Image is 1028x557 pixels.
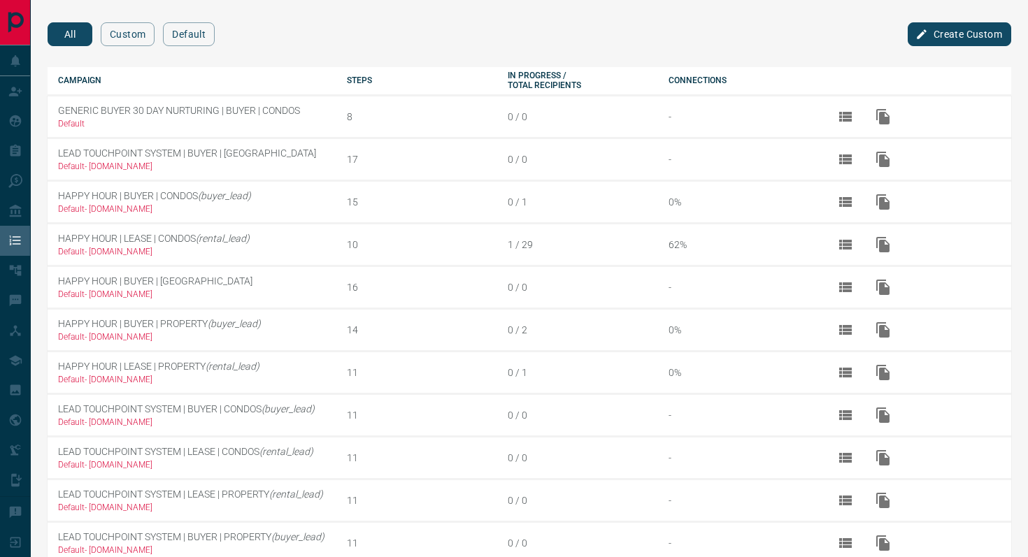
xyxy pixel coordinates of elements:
div: 15 [347,196,497,208]
td: 62% [658,223,819,266]
button: Create Custom [908,22,1011,46]
th: Campaign [48,67,336,95]
td: HAPPY HOUR | BUYER | [GEOGRAPHIC_DATA] [48,266,336,308]
td: 1 / 29 [497,223,658,266]
div: 17 [347,154,497,165]
div: Default - [DOMAIN_NAME] [58,375,336,384]
button: Duplicate [866,270,900,304]
div: Default - [DOMAIN_NAME] [58,502,336,512]
td: 0 / 2 [497,308,658,351]
td: 0 / 0 [497,436,658,479]
td: 0 / 1 [497,351,658,393]
button: Duplicate [866,185,900,219]
button: All [48,22,92,46]
button: Duplicate [866,143,900,176]
div: Default [58,119,336,129]
td: 0% [658,308,819,351]
td: HAPPY HOUR | BUYER | PROPERTY [48,308,336,351]
th: Steps [336,67,497,95]
em: (rental_lead) [269,489,323,500]
div: 11 [347,452,497,463]
td: - [658,479,819,521]
em: (buyer_lead) [271,531,324,542]
button: View Details [829,398,862,432]
td: LEAD TOUCHPOINT SYSTEM | BUYER | [GEOGRAPHIC_DATA] [48,138,336,180]
td: - [658,95,819,138]
button: View Details [829,270,862,304]
button: Duplicate [866,398,900,432]
button: View Details [829,484,862,517]
td: HAPPY HOUR | BUYER | CONDOS [48,180,336,223]
td: 0 / 0 [497,393,658,436]
button: View Details [829,313,862,347]
div: 11 [347,537,497,549]
div: Default - [DOMAIN_NAME] [58,204,336,214]
em: (buyer_lead) [262,403,315,414]
td: 0% [658,180,819,223]
td: 0 / 0 [497,138,658,180]
em: (buyer_lead) [208,318,261,329]
th: actions [818,67,1011,95]
td: LEAD TOUCHPOINT SYSTEM | LEASE | CONDOS [48,436,336,479]
td: GENERIC BUYER 30 DAY NURTURING | BUYER | CONDOS [48,95,336,138]
div: Default - [DOMAIN_NAME] [58,460,336,470]
button: Default [163,22,215,46]
button: Duplicate [866,441,900,475]
button: View Details [829,228,862,261]
em: (rental_lead) [196,233,250,244]
td: LEAD TOUCHPOINT SYSTEM | BUYER | CONDOS [48,393,336,436]
td: - [658,436,819,479]
td: LEAD TOUCHPOINT SYSTEM | LEASE | PROPERTY [48,479,336,521]
td: - [658,393,819,436]
div: Default - [DOMAIN_NAME] [58,247,336,256]
button: Duplicate [866,484,900,517]
em: (buyer_lead) [198,190,251,201]
button: View Details [829,356,862,389]
td: - [658,266,819,308]
button: View Details [829,143,862,176]
div: 11 [347,495,497,506]
div: Default - [DOMAIN_NAME] [58,161,336,171]
button: Duplicate [866,228,900,261]
td: HAPPY HOUR | LEASE | CONDOS [48,223,336,266]
em: (rental_lead) [206,361,259,372]
button: View Details [829,185,862,219]
div: Default - [DOMAIN_NAME] [58,289,336,299]
td: 0 / 0 [497,266,658,308]
button: Duplicate [866,313,900,347]
div: 14 [347,324,497,335]
th: In Progress / Total Recipients [497,67,658,95]
div: 8 [347,111,497,122]
button: Custom [101,22,155,46]
div: 11 [347,367,497,378]
button: View Details [829,441,862,475]
td: 0 / 0 [497,479,658,521]
button: View Details [829,100,862,133]
em: (rental_lead) [259,446,313,457]
td: 0 / 1 [497,180,658,223]
th: Connections [658,67,819,95]
td: HAPPY HOUR | LEASE | PROPERTY [48,351,336,393]
td: 0% [658,351,819,393]
div: Default - [DOMAIN_NAME] [58,545,336,555]
td: 0 / 0 [497,95,658,138]
button: Duplicate [866,356,900,389]
div: Default - [DOMAIN_NAME] [58,332,336,342]
button: Duplicate [866,100,900,133]
div: 11 [347,410,497,421]
div: 16 [347,282,497,293]
div: 10 [347,239,497,250]
div: Default - [DOMAIN_NAME] [58,417,336,427]
td: - [658,138,819,180]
